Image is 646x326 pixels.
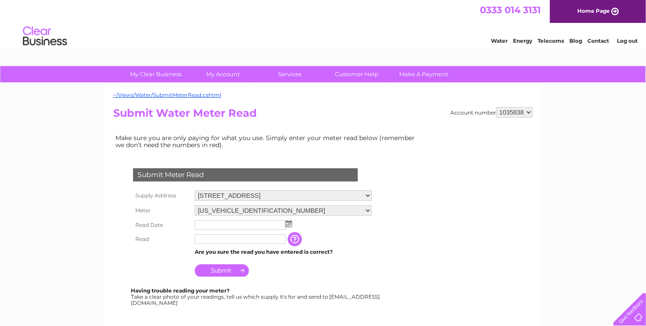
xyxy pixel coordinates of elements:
h2: Submit Water Meter Read [113,107,533,124]
a: 0333 014 3131 [480,4,541,15]
img: logo.png [22,23,67,50]
a: ~/Views/Water/SubmitMeterRead.cshtml [113,92,221,98]
a: Energy [513,37,532,44]
th: Read Date [131,218,193,232]
a: My Clear Business [120,66,193,82]
a: My Account [187,66,260,82]
div: Submit Meter Read [133,168,358,182]
td: Are you sure the read you have entered is correct? [193,246,374,258]
a: Water [491,37,508,44]
input: Submit [195,264,249,277]
input: Information [288,232,304,246]
div: Take a clear photo of your readings, tell us which supply it's for and send to [EMAIL_ADDRESS][DO... [131,288,381,306]
a: Customer Help [321,66,394,82]
a: Telecoms [538,37,564,44]
a: Blog [569,37,582,44]
th: Read [131,232,193,246]
div: Clear Business is a trading name of Verastar Limited (registered in [GEOGRAPHIC_DATA] No. 3667643... [115,5,532,43]
th: Supply Address [131,188,193,203]
img: ... [286,220,292,227]
div: Account number [450,107,533,118]
th: Meter [131,203,193,218]
a: Services [254,66,327,82]
a: Log out [617,37,638,44]
a: Contact [587,37,609,44]
td: Make sure you are only paying for what you use. Simply enter your meter read below (remember we d... [113,132,422,151]
b: Having trouble reading your meter? [131,287,230,294]
a: Make A Payment [388,66,460,82]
